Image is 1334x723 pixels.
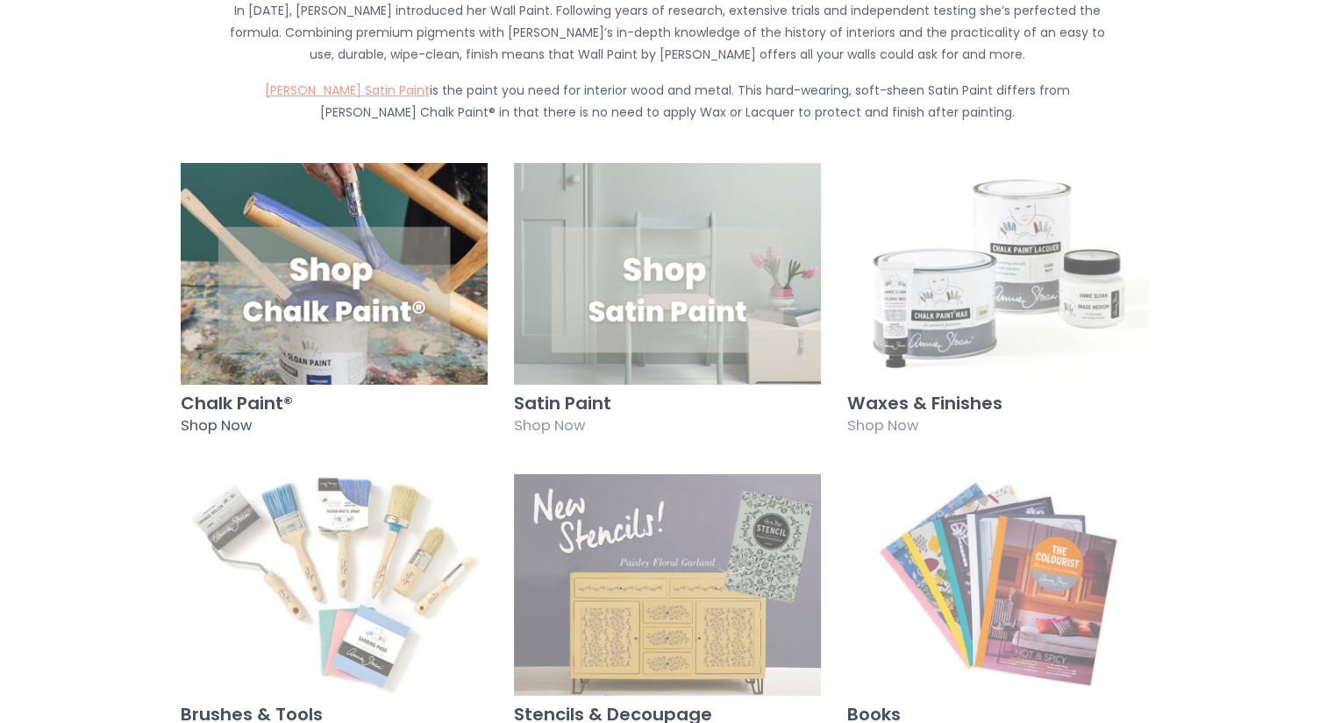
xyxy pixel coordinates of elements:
img: Waxes & Finishes [847,163,1154,385]
p: is the paint you need for interior wood and metal. This hard-wearing, soft-sheen Satin Paint diff... [218,80,1117,124]
a: Chalk Paint® Shop Now [181,163,488,448]
img: Chalk Paint® [181,163,488,385]
h3: Satin Paint [514,393,821,413]
img: Books [847,474,1154,696]
a: [PERSON_NAME] Satin Paint [265,82,430,99]
span: Shop Now [514,415,585,436]
a: Waxes & Finishes Shop Now [847,163,1154,448]
h3: Waxes & Finishes [847,393,1154,413]
h3: Chalk Paint® [181,393,488,413]
span: Shop Now [181,415,252,436]
img: Brushes & Tools [181,474,488,696]
img: Stencils & Decoupage [514,474,821,696]
span: Shop Now [847,415,918,436]
img: Satin Paint [514,163,821,385]
a: Satin Paint Shop Now [514,163,821,448]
